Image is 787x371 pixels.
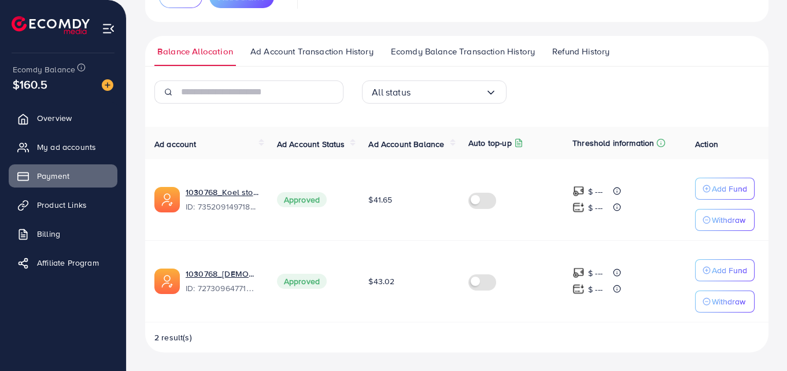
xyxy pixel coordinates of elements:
[572,201,585,214] img: top-up amount
[572,185,585,197] img: top-up amount
[154,187,180,212] img: ic-ads-acc.e4c84228.svg
[186,186,258,213] div: <span class='underline'>1030768_Koel store_1711792217396</span></br>7352091497182806017
[368,138,444,150] span: Ad Account Balance
[411,83,485,101] input: Search for option
[186,201,258,212] span: ID: 7352091497182806017
[695,209,755,231] button: Withdraw
[368,194,392,205] span: $41.65
[695,259,755,281] button: Add Fund
[157,45,233,58] span: Balance Allocation
[712,182,747,196] p: Add Fund
[572,267,585,279] img: top-up amount
[695,178,755,200] button: Add Fund
[37,228,60,240] span: Billing
[712,213,745,227] p: Withdraw
[368,276,394,287] span: $43.02
[695,291,755,313] button: Withdraw
[9,164,117,188] a: Payment
[712,263,747,277] p: Add Fund
[9,135,117,159] a: My ad accounts
[572,136,654,150] p: Threshold information
[552,45,609,58] span: Refund History
[37,257,99,269] span: Affiliate Program
[572,283,585,295] img: top-up amount
[154,332,192,343] span: 2 result(s)
[9,222,117,245] a: Billing
[277,192,327,207] span: Approved
[186,268,258,295] div: <span class='underline'>1030768_Lady Belt_1693399755576</span></br>7273096477155786754
[13,76,47,93] span: $160.5
[372,83,411,101] span: All status
[277,138,345,150] span: Ad Account Status
[468,136,512,150] p: Auto top-up
[102,22,115,35] img: menu
[588,201,603,215] p: $ ---
[154,138,197,150] span: Ad account
[588,266,603,280] p: $ ---
[362,80,507,104] div: Search for option
[391,45,535,58] span: Ecomdy Balance Transaction History
[588,185,603,199] p: $ ---
[37,141,96,153] span: My ad accounts
[9,251,117,274] a: Affiliate Program
[37,199,87,211] span: Product Links
[154,269,180,294] img: ic-ads-acc.e4c84228.svg
[186,186,258,198] a: 1030768_Koel store_1711792217396
[186,268,258,280] a: 1030768_[DEMOGRAPHIC_DATA] Belt_1693399755576
[37,170,69,182] span: Payment
[277,274,327,289] span: Approved
[13,64,75,75] span: Ecomdy Balance
[588,282,603,296] p: $ ---
[712,295,745,308] p: Withdraw
[102,79,113,91] img: image
[9,193,117,216] a: Product Links
[186,282,258,294] span: ID: 7273096477155786754
[37,112,72,124] span: Overview
[695,138,718,150] span: Action
[250,45,374,58] span: Ad Account Transaction History
[9,106,117,130] a: Overview
[12,16,90,34] img: logo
